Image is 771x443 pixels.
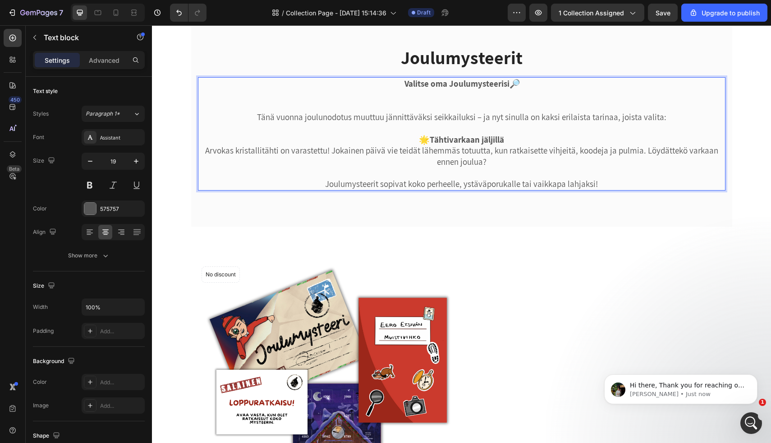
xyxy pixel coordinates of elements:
[100,402,142,410] div: Add...
[759,399,766,406] span: 1
[278,109,352,120] strong: Tähtivarkaan jäljillä
[8,277,173,292] textarea: Message…
[158,4,174,20] div: Close
[43,296,50,303] button: Upload attachment
[39,163,89,169] b: [PERSON_NAME]
[59,7,63,18] p: 7
[33,327,54,335] div: Padding
[100,205,142,213] div: 575757
[7,49,173,160] div: Operator says…
[6,4,23,21] button: go back
[14,108,141,126] div: Meanwhile, feel free to explore our for helpful troubleshooting steps.
[656,9,670,17] span: Save
[44,5,102,11] h1: [PERSON_NAME]
[86,110,120,118] span: Paragraph 1*
[14,108,139,125] a: Help Center
[100,327,142,336] div: Add...
[33,205,47,213] div: Color
[44,11,62,20] p: Active
[7,181,173,278] div: Jeremy says…
[740,412,762,434] iframe: Intercom live chat
[7,160,173,181] div: Jeremy says…
[7,165,22,173] div: Beta
[14,55,141,81] div: Thank you for contacting GemPages Support! 👋 ​
[591,355,771,419] iframe: Intercom notifications message
[9,96,22,103] div: 450
[33,401,49,410] div: Image
[551,4,644,22] button: 1 collection assigned
[681,4,767,22] button: Upgrade to publish
[33,155,57,167] div: Size
[33,247,145,264] button: Show more
[47,86,573,108] p: Tänä vuonna joulunodotus muuttuu jännittäväksi seikkailuksi – ja nyt sinulla on kaksi erilaista t...
[45,56,70,65] p: Settings
[286,8,386,18] span: Collection Page - [DATE] 15:14:36
[417,9,431,17] span: Draft
[14,200,141,253] div: Thank you for reaching out to [GEOGRAPHIC_DATA]. This is [PERSON_NAME] from GemPages Support team...
[155,292,169,307] button: Send a message…
[14,86,141,103] div: Our support team will assist you shortly.
[33,430,62,442] div: Shape
[152,25,771,443] iframe: Design area
[82,106,145,122] button: Paragraph 1*
[33,355,77,368] div: Background
[7,181,148,258] div: Hi there,Thank you for reaching out to [GEOGRAPHIC_DATA]. This is [PERSON_NAME] from GemPages Sup...
[26,5,40,19] img: Profile image for Jeremy
[14,130,141,148] div: We greatly appreciate your patience! 🙌
[44,32,120,43] p: Text block
[689,8,760,18] div: Upgrade to publish
[14,187,141,196] div: Hi there,
[252,53,358,64] strong: Valitse oma Joulumysteerisi
[54,245,84,253] p: No discount
[28,296,36,303] button: Gif picker
[89,56,119,65] p: Advanced
[27,162,36,171] img: Profile image for Jeremy
[559,8,624,18] span: 1 collection assigned
[47,109,573,165] p: 🌟 Arvokas kristallitähti on varastettu! Jokainen päivä vie teidät lähemmäs totuutta, kun ratkaise...
[14,296,21,303] button: Emoji picker
[648,4,678,22] button: Save
[33,87,58,95] div: Text style
[33,303,48,311] div: Width
[170,4,207,22] div: Undo/Redo
[82,299,144,315] input: Auto
[33,133,44,141] div: Font
[100,378,142,387] div: Add...
[33,280,57,292] div: Size
[14,260,90,266] div: [PERSON_NAME] • Just now
[39,162,154,170] div: joined the conversation
[57,296,64,303] button: Start recording
[282,8,284,18] span: /
[33,378,47,386] div: Color
[4,4,67,22] button: 7
[141,4,158,21] button: Home
[33,110,49,118] div: Styles
[33,226,58,238] div: Align
[7,49,148,153] div: Thank you for contacting GemPages Support! 👋​Our support team will assist you shortly.Meanwhile, ...
[68,251,110,260] div: Show more
[100,134,142,142] div: Assistant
